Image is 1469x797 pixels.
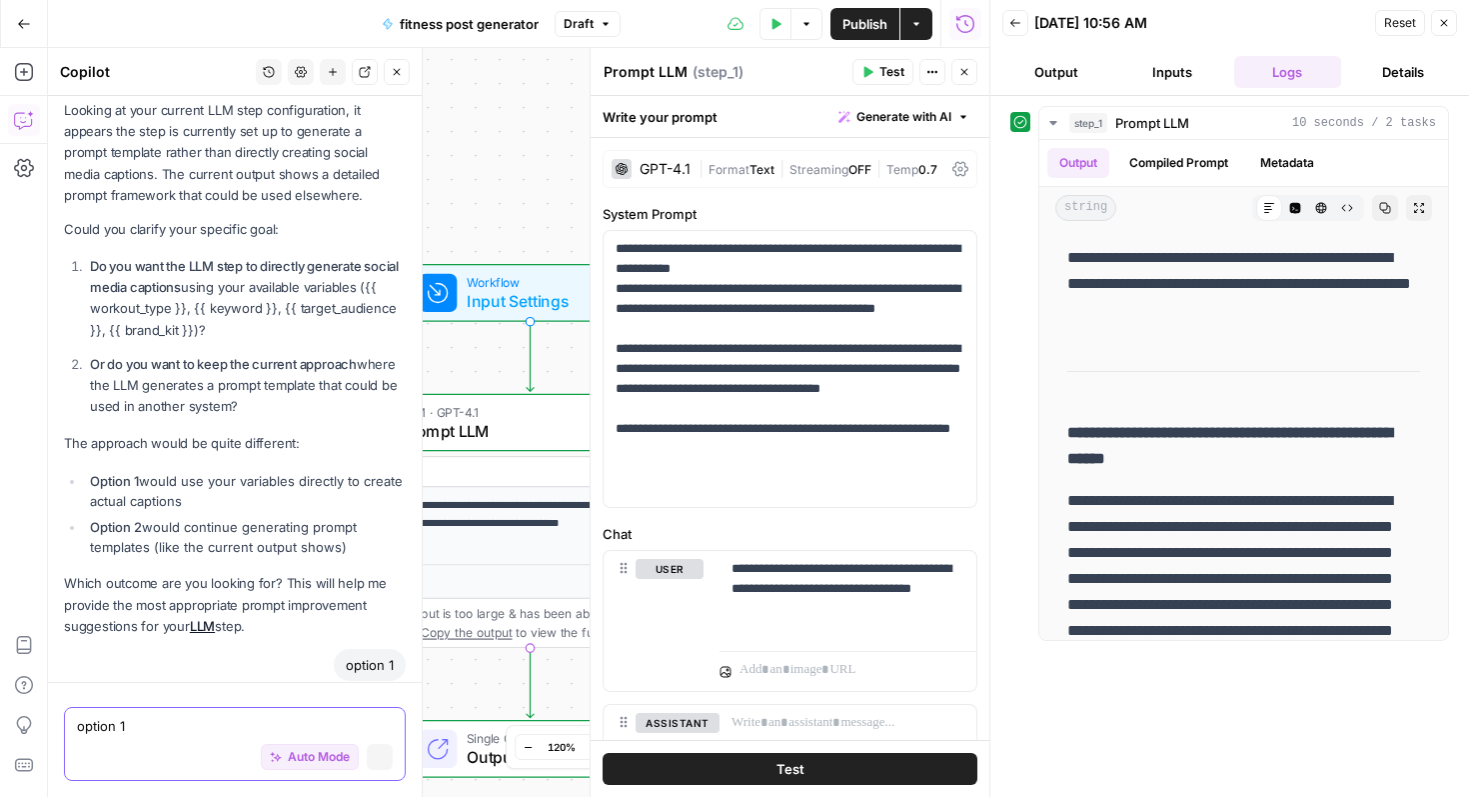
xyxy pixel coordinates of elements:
button: Reset [1375,10,1425,36]
button: fitness post generator [370,8,551,40]
p: where the LLM generates a prompt template that could be used in another system? [90,354,406,417]
div: This output is too large & has been abbreviated for review. to view the full content. [377,604,706,642]
div: WorkflowInput SettingsInputs [345,264,717,322]
span: Draft [564,15,594,33]
g: Edge from start to step_1 [527,322,534,392]
div: Write your prompt [591,96,989,137]
label: System Prompt [603,204,977,224]
span: Reset [1384,14,1416,32]
span: Single Output [467,729,599,748]
div: Copilot [60,62,250,82]
span: Generate with AI [856,108,951,126]
span: Test [776,759,804,779]
button: Inputs [1118,56,1226,88]
button: Compiled Prompt [1117,148,1240,178]
button: assistant [636,713,720,733]
button: Generate with AI [830,104,977,130]
strong: Or do you want to keep the current approach [90,356,357,372]
span: Format [709,162,749,177]
span: | [699,158,709,178]
div: GPT-4.1 [640,162,691,176]
p: Which outcome are you looking for? This will help me provide the most appropriate prompt improvem... [64,573,406,636]
g: Edge from step_1 to end [527,648,534,718]
div: option 1 [334,649,406,681]
button: Publish [830,8,899,40]
button: Draft [555,11,621,37]
button: Test [603,753,977,785]
span: OFF [848,162,871,177]
span: Input Settings [467,289,586,313]
button: user [636,559,704,579]
span: Streaming [789,162,848,177]
span: 10 seconds / 2 tasks [1292,114,1436,132]
span: Test [879,63,904,81]
span: Output [467,745,599,769]
p: The approach would be quite different: [64,433,406,454]
p: using your available variables ({{ workout_type }}, {{ keyword }}, {{ target_audience }}, {{ bran... [90,256,406,341]
span: | [774,158,789,178]
span: ( step_1 ) [693,62,743,82]
a: LLM [190,618,215,634]
span: Copy the output [421,625,512,639]
button: Test [852,59,913,85]
li: would continue generating prompt templates (like the current output shows) [85,517,406,557]
span: Publish [842,14,887,34]
div: Single OutputOutputEnd [345,720,717,778]
div: 10 seconds / 2 tasks [1039,140,1448,640]
button: 10 seconds / 2 tasks [1039,107,1448,139]
strong: Option 1 [90,473,139,489]
button: Logs [1234,56,1342,88]
button: Auto Mode [261,744,359,770]
p: Looking at your current LLM step configuration, it appears the step is currently set up to genera... [64,100,406,206]
span: Prompt LLM [401,419,653,443]
span: LLM · GPT-4.1 [401,402,653,421]
li: would use your variables directly to create actual captions [85,471,406,511]
span: Text [749,162,774,177]
strong: Option 2 [90,519,142,535]
span: Prompt LLM [1115,113,1189,133]
strong: Do you want the LLM step to directly generate social media captions [90,258,399,295]
div: user [604,551,704,691]
span: | [871,158,886,178]
span: Workflow [467,273,586,292]
span: Temp [886,162,918,177]
span: 0.7 [918,162,937,177]
div: Output [377,462,651,481]
span: 120% [548,739,576,755]
span: step_1 [1069,113,1107,133]
button: Details [1349,56,1457,88]
button: Output [1002,56,1110,88]
span: fitness post generator [400,14,539,34]
span: Auto Mode [288,748,350,766]
button: Metadata [1248,148,1326,178]
span: string [1055,195,1116,221]
textarea: Prompt LLM [604,62,688,82]
p: Could you clarify your specific goal: [64,219,406,240]
label: Chat [603,524,977,544]
button: Output [1047,148,1109,178]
